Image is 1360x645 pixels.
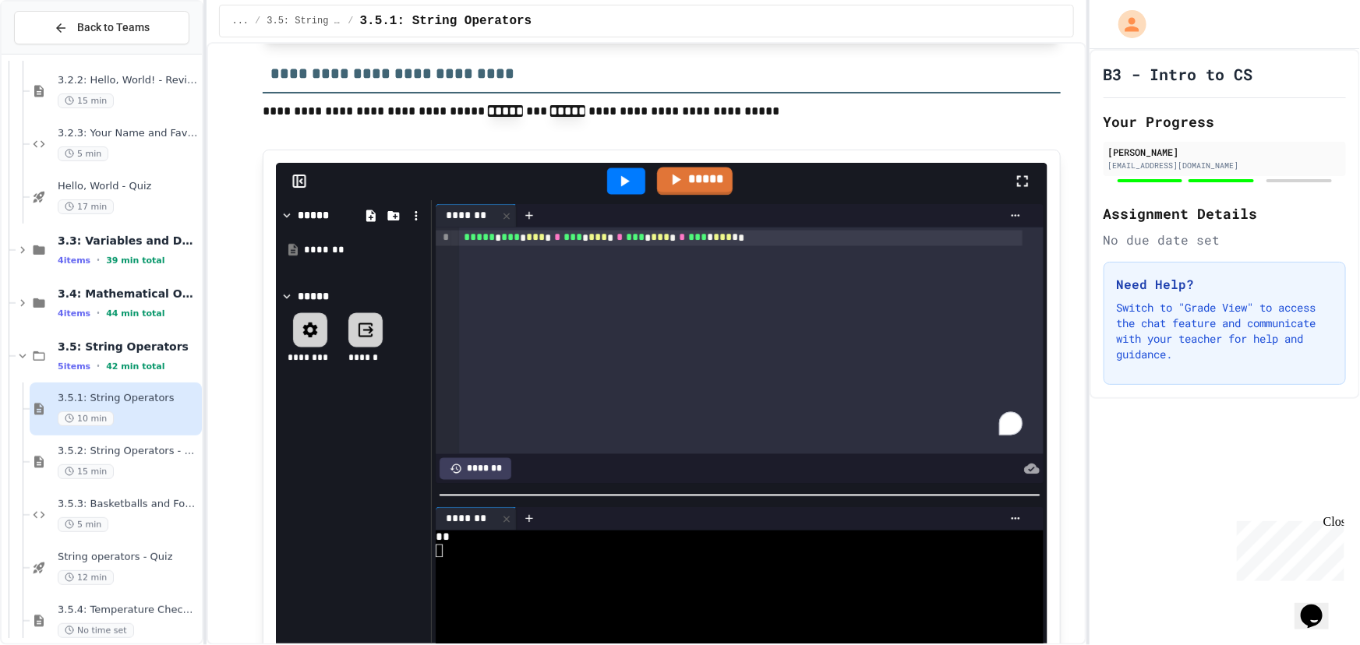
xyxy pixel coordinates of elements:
div: No due date set [1104,231,1346,249]
span: No time set [58,623,134,638]
span: 10 min [58,411,114,426]
span: ... [232,15,249,27]
span: 3.5.3: Basketballs and Footballs [58,498,199,511]
div: [EMAIL_ADDRESS][DOMAIN_NAME] [1108,160,1341,171]
div: [PERSON_NAME] [1108,145,1341,159]
div: To enrich screen reader interactions, please activate Accessibility in Grammarly extension settings [459,227,1044,454]
span: String operators - Quiz [58,551,199,564]
span: Back to Teams [77,19,150,36]
span: 15 min [58,464,114,479]
h2: Your Progress [1104,111,1346,132]
span: 3.5.2: String Operators - Review [58,445,199,458]
span: / [348,15,353,27]
span: 5 min [58,517,108,532]
span: / [255,15,260,27]
span: 3.5.4: Temperature Check - Exit Ticket [58,604,199,617]
iframe: chat widget [1295,583,1344,629]
button: Back to Teams [14,11,189,44]
span: 3.2.3: Your Name and Favorite Movie [58,127,199,140]
span: 3.2.2: Hello, World! - Review [58,74,199,87]
span: 39 min total [106,256,164,266]
span: 44 min total [106,308,164,319]
span: 5 min [58,146,108,161]
h2: Assignment Details [1104,203,1346,224]
iframe: chat widget [1231,515,1344,581]
div: My Account [1102,6,1150,42]
span: 4 items [58,308,90,319]
span: 17 min [58,199,114,214]
span: 15 min [58,93,114,108]
span: 42 min total [106,361,164,372]
span: Hello, World - Quiz [58,180,199,193]
span: 4 items [58,256,90,266]
span: 12 min [58,570,114,585]
span: 5 items [58,361,90,372]
span: 3.5: String Operators [267,15,341,27]
span: • [97,254,100,266]
div: Chat with us now!Close [6,6,108,99]
span: 3.4: Mathematical Operators [58,287,199,301]
span: • [97,307,100,319]
h3: Need Help? [1117,275,1333,294]
span: 3.5: String Operators [58,340,199,354]
span: 3.3: Variables and Data Types [58,234,199,248]
span: 3.5.1: String Operators [58,392,199,405]
p: Switch to "Grade View" to access the chat feature and communicate with your teacher for help and ... [1117,300,1333,362]
h1: B3 - Intro to CS [1104,63,1253,85]
span: • [97,360,100,372]
span: 3.5.1: String Operators [360,12,532,30]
